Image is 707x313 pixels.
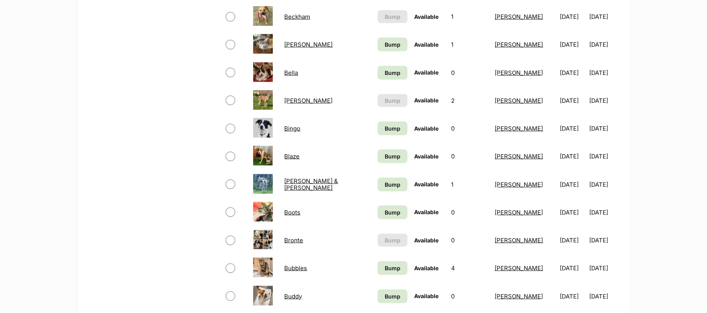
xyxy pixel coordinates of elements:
[285,125,301,132] a: Bingo
[589,59,621,86] td: [DATE]
[589,143,621,170] td: [DATE]
[448,31,491,58] td: 1
[415,293,439,299] span: Available
[557,283,588,310] td: [DATE]
[448,255,491,282] td: 4
[285,293,302,300] a: Buddy
[385,292,400,300] span: Bump
[415,125,439,132] span: Available
[415,237,439,244] span: Available
[589,199,621,226] td: [DATE]
[495,237,543,244] a: [PERSON_NAME]
[557,171,588,198] td: [DATE]
[253,174,273,194] img: Bonnie & Cindy
[285,97,333,104] a: [PERSON_NAME]
[378,94,407,107] button: Bump
[285,177,338,191] a: [PERSON_NAME] & [PERSON_NAME]
[589,115,621,142] td: [DATE]
[448,227,491,254] td: 0
[378,178,407,191] a: Bump
[378,206,407,219] a: Bump
[448,283,491,310] td: 0
[415,209,439,215] span: Available
[495,264,543,272] a: [PERSON_NAME]
[415,13,439,20] span: Available
[448,3,491,30] td: 1
[415,41,439,48] span: Available
[385,40,400,49] span: Bump
[589,283,621,310] td: [DATE]
[385,96,400,105] span: Bump
[285,69,298,76] a: Bella
[385,152,400,160] span: Bump
[557,59,588,86] td: [DATE]
[378,38,407,51] a: Bump
[253,258,273,277] img: Bubbles
[557,227,588,254] td: [DATE]
[495,97,543,104] a: [PERSON_NAME]
[285,13,311,20] a: Beckham
[415,181,439,187] span: Available
[385,264,400,272] span: Bump
[557,3,588,30] td: [DATE]
[589,255,621,282] td: [DATE]
[285,153,300,160] a: Blaze
[589,171,621,198] td: [DATE]
[589,3,621,30] td: [DATE]
[448,199,491,226] td: 0
[415,69,439,76] span: Available
[285,41,333,48] a: [PERSON_NAME]
[385,208,400,217] span: Bump
[448,143,491,170] td: 0
[378,149,407,163] a: Bump
[557,255,588,282] td: [DATE]
[385,69,400,77] span: Bump
[495,181,543,188] a: [PERSON_NAME]
[495,13,543,20] a: [PERSON_NAME]
[495,41,543,48] a: [PERSON_NAME]
[589,227,621,254] td: [DATE]
[378,66,407,80] a: Bump
[495,293,543,300] a: [PERSON_NAME]
[557,143,588,170] td: [DATE]
[495,125,543,132] a: [PERSON_NAME]
[415,97,439,104] span: Available
[415,265,439,271] span: Available
[378,289,407,303] a: Bump
[557,31,588,58] td: [DATE]
[385,180,400,189] span: Bump
[495,209,543,216] a: [PERSON_NAME]
[495,153,543,160] a: [PERSON_NAME]
[285,209,301,216] a: Boots
[415,153,439,160] span: Available
[557,199,588,226] td: [DATE]
[448,87,491,114] td: 2
[557,115,588,142] td: [DATE]
[495,69,543,76] a: [PERSON_NAME]
[385,236,400,244] span: Bump
[378,10,407,23] button: Bump
[385,13,400,21] span: Bump
[285,264,307,272] a: Bubbles
[378,261,407,275] a: Bump
[378,234,407,247] button: Bump
[378,122,407,135] a: Bump
[589,87,621,114] td: [DATE]
[557,87,588,114] td: [DATE]
[589,31,621,58] td: [DATE]
[448,59,491,86] td: 0
[385,124,400,133] span: Bump
[448,115,491,142] td: 0
[448,171,491,198] td: 1
[285,237,303,244] a: Bronte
